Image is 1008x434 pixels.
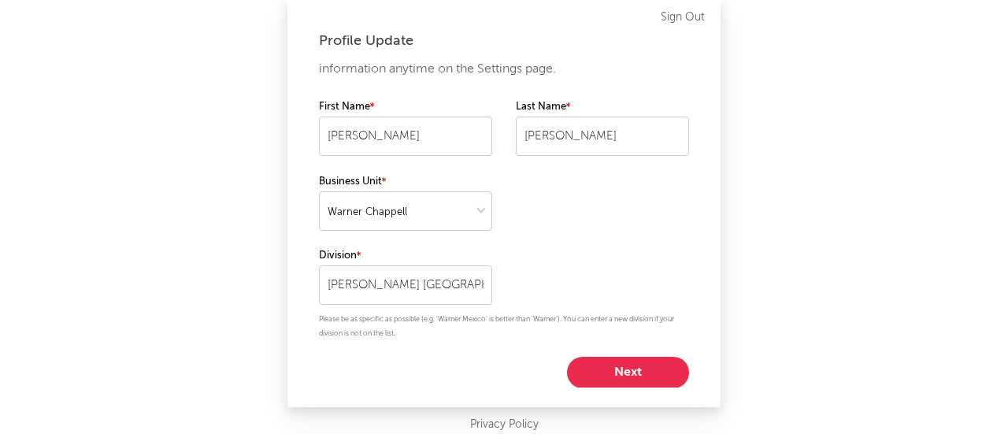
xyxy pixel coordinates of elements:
input: Your last name [516,117,689,156]
p: Please be as specific as possible (e.g. 'Warner Mexico' is better than 'Warner'). You can enter a... [319,313,689,341]
label: Business Unit [319,172,492,191]
a: Sign Out [661,8,705,27]
input: Your division [319,265,492,305]
input: Your first name [319,117,492,156]
button: Next [567,357,689,388]
a: Privacy Policy [470,415,539,434]
label: Last Name [516,98,689,117]
label: Division [319,247,492,265]
div: Profile Update [319,32,689,50]
label: First Name [319,98,492,117]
